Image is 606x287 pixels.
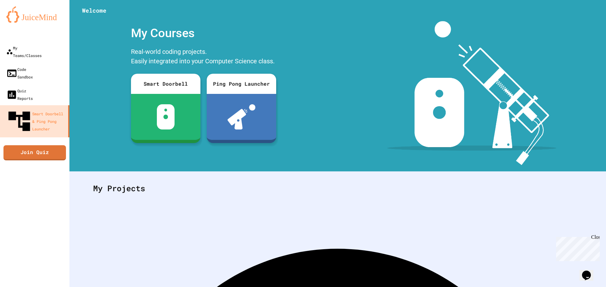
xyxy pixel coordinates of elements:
[387,21,556,165] img: banner-image-my-projects.png
[3,145,66,160] a: Join Quiz
[207,74,276,94] div: Ping Pong Launcher
[6,44,42,59] div: My Teams/Classes
[128,21,279,45] div: My Courses
[6,108,66,134] div: Smart Doorbell & Ping Pong Launcher
[3,3,44,40] div: Chat with us now!Close
[128,45,279,69] div: Real-world coding projects. Easily integrated into your Computer Science class.
[228,104,256,129] img: ppl-with-ball.png
[554,234,600,261] iframe: chat widget
[87,176,589,201] div: My Projects
[157,104,175,129] img: sdb-white.svg
[131,74,200,94] div: Smart Doorbell
[6,6,63,23] img: logo-orange.svg
[6,66,33,81] div: Code Sandbox
[6,87,33,102] div: Quiz Reports
[579,262,600,281] iframe: chat widget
